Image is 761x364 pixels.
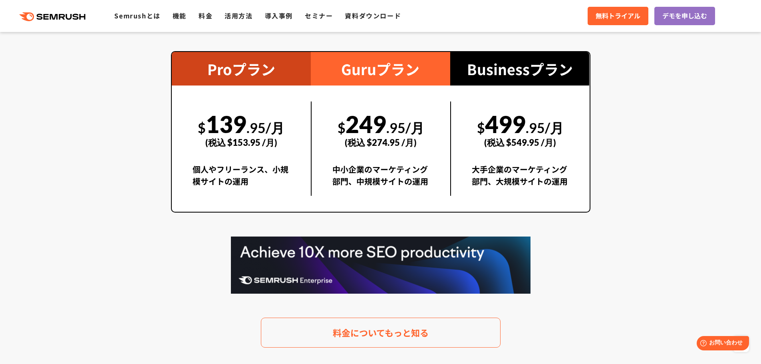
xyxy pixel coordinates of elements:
[450,52,590,86] div: Businessプラン
[261,318,501,348] a: 料金についてもっと知る
[332,128,429,157] div: (税込 $274.95 /月)
[311,52,450,86] div: Guruプラン
[173,11,187,20] a: 機能
[114,11,160,20] a: Semrushとは
[332,163,429,196] div: 中小企業のマーケティング部門、中規模サイトの運用
[526,119,564,136] span: .95/月
[193,101,290,157] div: 139
[662,11,707,21] span: デモを申し込む
[477,119,485,136] span: $
[472,128,569,157] div: (税込 $549.95 /月)
[193,163,290,196] div: 個人やフリーランス、小規模サイトの運用
[690,333,752,355] iframe: Help widget launcher
[193,128,290,157] div: (税込 $153.95 /月)
[198,119,206,136] span: $
[596,11,640,21] span: 無料トライアル
[338,119,346,136] span: $
[225,11,252,20] a: 活用方法
[654,7,715,25] a: デモを申し込む
[246,119,284,136] span: .95/月
[265,11,293,20] a: 導入事例
[588,7,648,25] a: 無料トライアル
[386,119,424,136] span: .95/月
[332,101,429,157] div: 249
[345,11,401,20] a: 資料ダウンロード
[472,163,569,196] div: 大手企業のマーケティング部門、大規模サイトの運用
[333,326,429,340] span: 料金についてもっと知る
[305,11,333,20] a: セミナー
[172,52,311,86] div: Proプラン
[472,101,569,157] div: 499
[199,11,213,20] a: 料金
